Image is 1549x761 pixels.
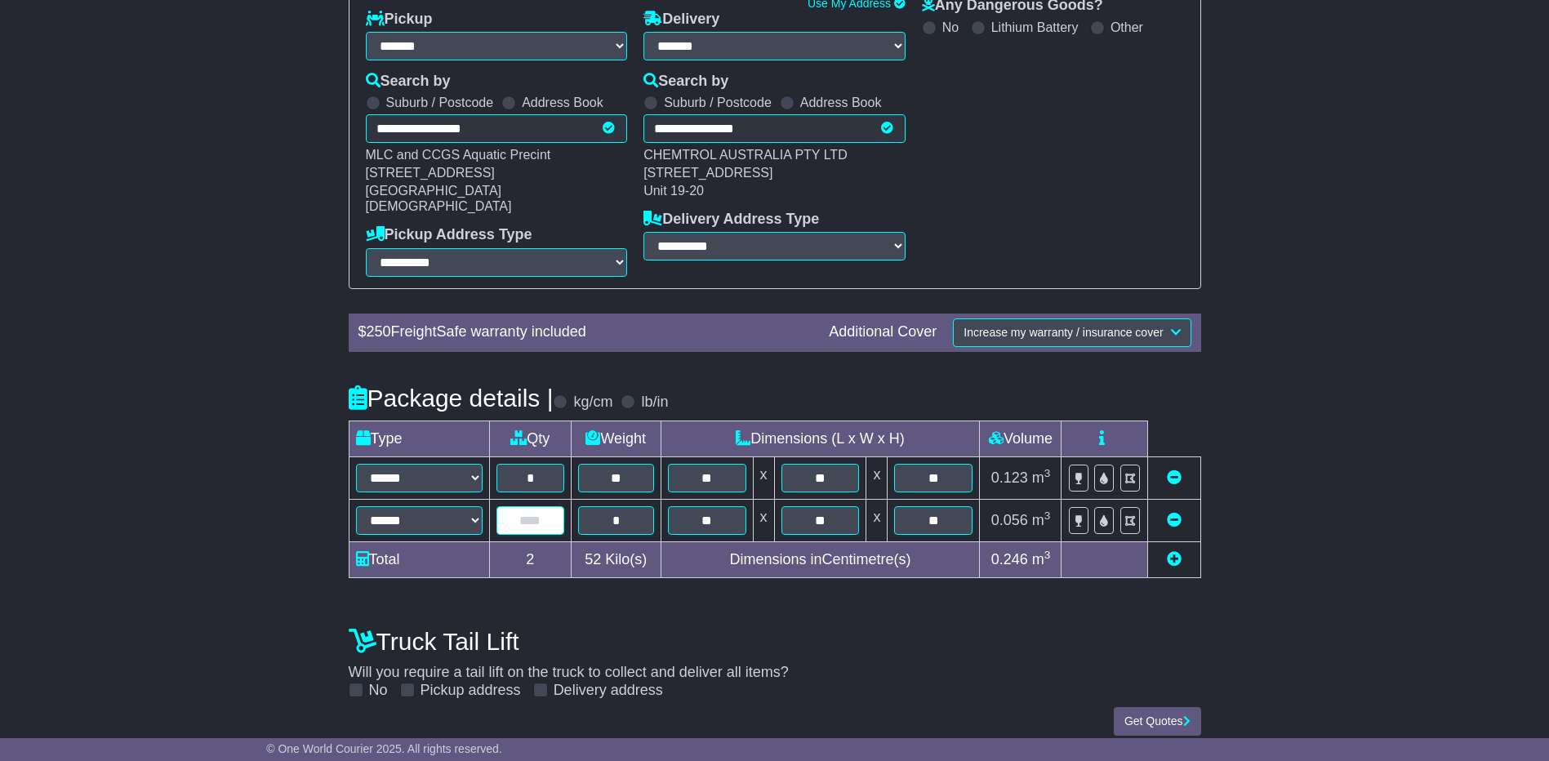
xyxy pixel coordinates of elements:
[1044,510,1051,522] sup: 3
[571,541,661,577] td: Kilo(s)
[643,211,819,229] label: Delivery Address Type
[585,551,601,567] span: 52
[366,148,551,162] span: MLC and CCGS Aquatic Precint
[1044,549,1051,561] sup: 3
[1044,467,1051,479] sup: 3
[1111,20,1143,35] label: Other
[1032,470,1051,486] span: m
[866,499,888,541] td: x
[753,456,774,499] td: x
[367,323,391,340] span: 250
[522,95,603,110] label: Address Book
[1114,707,1201,736] button: Get Quotes
[266,742,502,755] span: © One World Courier 2025. All rights reserved.
[964,326,1163,339] span: Increase my warranty / insurance cover
[641,394,668,412] label: lb/in
[661,421,980,456] td: Dimensions (L x W x H)
[349,421,489,456] td: Type
[980,421,1062,456] td: Volume
[349,628,1201,655] h4: Truck Tail Lift
[991,20,1079,35] label: Lithium Battery
[489,421,571,456] td: Qty
[991,512,1028,528] span: 0.056
[573,394,612,412] label: kg/cm
[366,184,512,213] span: [GEOGRAPHIC_DATA][DEMOGRAPHIC_DATA]
[489,541,571,577] td: 2
[821,323,945,341] div: Additional Cover
[953,318,1191,347] button: Increase my warranty / insurance cover
[1032,551,1051,567] span: m
[991,470,1028,486] span: 0.123
[866,456,888,499] td: x
[1167,551,1182,567] a: Add new item
[421,682,521,700] label: Pickup address
[643,11,719,29] label: Delivery
[554,682,663,700] label: Delivery address
[643,73,728,91] label: Search by
[1167,470,1182,486] a: Remove this item
[349,385,554,412] h4: Package details |
[643,184,704,198] span: Unit 19-20
[350,323,821,341] div: $ FreightSafe warranty included
[643,166,772,180] span: [STREET_ADDRESS]
[664,95,772,110] label: Suburb / Postcode
[643,148,848,162] span: CHEMTROL AUSTRALIA PTY LTD
[661,541,980,577] td: Dimensions in Centimetre(s)
[800,95,882,110] label: Address Book
[1167,512,1182,528] a: Remove this item
[942,20,959,35] label: No
[386,95,494,110] label: Suburb / Postcode
[369,682,388,700] label: No
[366,11,433,29] label: Pickup
[366,73,451,91] label: Search by
[991,551,1028,567] span: 0.246
[366,226,532,244] label: Pickup Address Type
[366,166,495,180] span: [STREET_ADDRESS]
[349,541,489,577] td: Total
[341,620,1209,700] div: Will you require a tail lift on the truck to collect and deliver all items?
[1032,512,1051,528] span: m
[571,421,661,456] td: Weight
[753,499,774,541] td: x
